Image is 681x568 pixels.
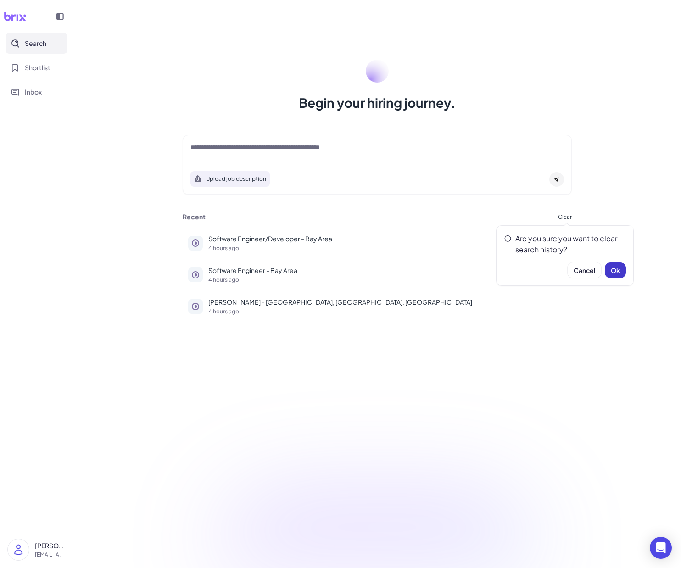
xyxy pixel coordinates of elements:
button: Software Engineer - Bay Area4 hours ago [183,260,572,288]
h3: Recent [183,213,206,221]
h1: Begin your hiring journey. [299,94,456,112]
span: Shortlist [25,63,50,72]
button: Shortlist [6,57,67,78]
p: Software Engineer/Developer - Bay Area [208,234,566,244]
p: [PERSON_NAME] - [GEOGRAPHIC_DATA], [GEOGRAPHIC_DATA], [GEOGRAPHIC_DATA] [208,297,566,307]
span: Ok [611,266,620,274]
button: Clear [558,214,572,220]
div: Open Intercom Messenger [650,537,672,559]
p: 4 hours ago [208,309,566,314]
button: Software Engineer/Developer - Bay Area4 hours ago [183,228,572,256]
p: 4 hours ago [208,245,566,251]
button: Search using job description [190,171,270,187]
span: Cancel [574,266,595,274]
div: Are you sure you want to clear search history? [504,233,626,255]
p: [EMAIL_ADDRESS][DOMAIN_NAME] [35,551,66,559]
button: [PERSON_NAME] - [GEOGRAPHIC_DATA], [GEOGRAPHIC_DATA], [GEOGRAPHIC_DATA]4 hours ago [183,292,572,320]
p: Software Engineer - Bay Area [208,266,566,275]
p: 4 hours ago [208,277,566,283]
span: Search [25,39,46,48]
button: Ok [605,262,626,278]
span: Inbox [25,87,42,97]
img: user_logo.png [8,539,29,560]
button: Cancel [568,262,601,278]
p: [PERSON_NAME] [35,541,66,551]
button: Search [6,33,67,54]
button: Inbox [6,82,67,102]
